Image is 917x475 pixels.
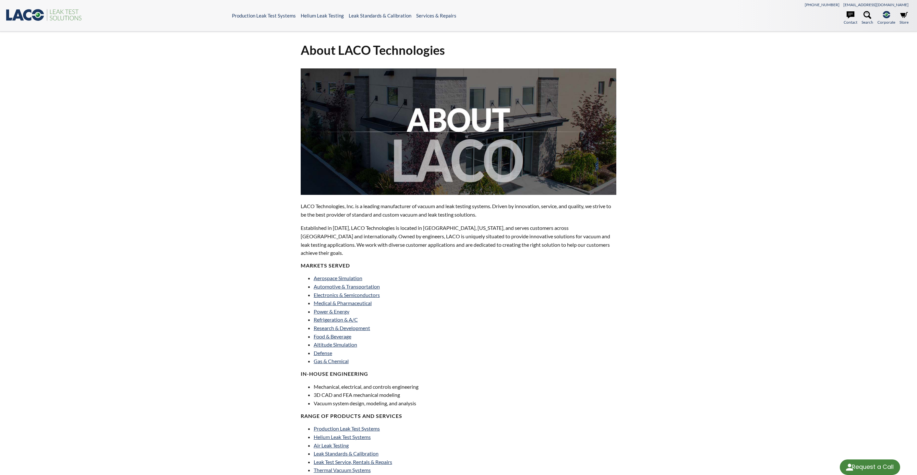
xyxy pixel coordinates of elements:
span: Corporate [877,19,895,25]
a: Refrigeration & A/C [314,316,358,323]
img: round button [844,462,855,472]
strong: MARKETS SERVED [301,262,350,268]
a: [EMAIL_ADDRESS][DOMAIN_NAME] [843,2,909,7]
h1: About LACO Technologies [301,42,616,58]
a: Aerospace Simulation [314,275,362,281]
a: Helium Leak Testing [301,13,344,18]
li: Mechanical, electrical, and controls engineering [314,383,455,391]
a: Search [862,11,873,25]
div: Request a Call [840,459,900,475]
strong: IN-HOUSE ENGINEERING [301,371,368,377]
a: [PHONE_NUMBER] [805,2,839,7]
strong: RANGE OF PRODUCTS AND SERVICES [301,413,402,419]
a: Contact [844,11,857,25]
a: Electronics & Semiconductors [314,292,380,298]
li: Vacuum system design, modeling, and analysis [314,399,455,408]
a: Services & Repairs [416,13,456,18]
a: Research & Development [314,325,370,331]
a: Automotive & Transportation [314,283,380,290]
a: Leak Test Service, Rentals & Repairs [314,459,392,465]
a: Medical & Pharmaceutical [314,300,372,306]
a: Production Leak Test Systems [232,13,296,18]
p: LACO Technologies, Inc. is a leading manufacturer of vacuum and leak testing systems. Driven by i... [301,202,616,219]
a: Defense [314,350,332,356]
li: 3D CAD and FEA mechanical modeling [314,391,455,399]
a: Helium Leak Test Systems [314,434,371,440]
a: Production Leak Test Systems [314,425,380,432]
a: Store [899,11,909,25]
a: Leak Standards & Calibration [349,13,411,18]
a: Air Leak Testing [314,442,349,448]
img: about-laco.jpg [301,68,616,195]
a: Altitude Simulation [314,341,357,348]
p: Established in [DATE], LACO Technologies is located in [GEOGRAPHIC_DATA], [US_STATE], and serves ... [301,224,616,257]
a: Food & Beverage [314,333,351,339]
div: Request a Call [852,459,894,474]
a: Leak Standards & Calibration [314,450,379,457]
a: Power & Energy [314,308,349,315]
a: Gas & Chemical [314,358,349,364]
a: Thermal Vacuum Systems [314,467,371,473]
